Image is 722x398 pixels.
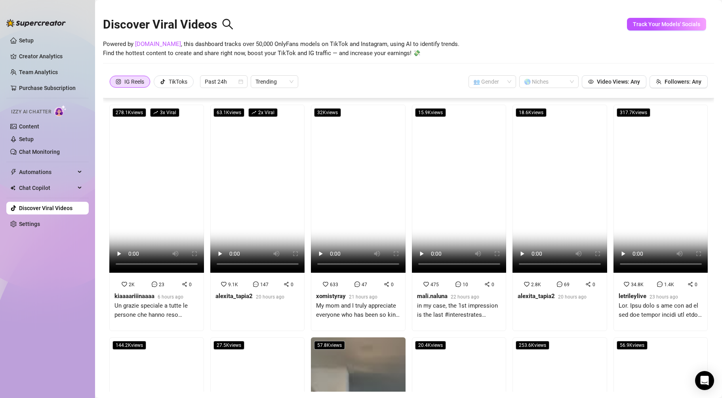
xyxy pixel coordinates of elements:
a: Setup [19,136,34,142]
div: TikToks [169,76,187,88]
strong: kiaaaariiinaaaa [114,293,154,300]
span: 317.7K views [617,108,650,117]
span: share-alt [284,281,289,287]
span: 253.6K views [516,341,549,350]
span: 22 hours ago [451,294,479,300]
span: 6 hours ago [158,294,183,300]
span: 23 [159,282,164,287]
span: 47 [362,282,367,287]
a: Purchase Subscription [19,82,82,94]
span: 10 [463,282,468,287]
span: 633 [330,282,338,287]
span: heart [524,281,530,287]
span: 21 hours ago [349,294,377,300]
span: message [455,281,461,287]
span: 1.4K [664,282,674,287]
span: Trending [255,76,293,88]
span: message [557,281,562,287]
span: 9.1K [228,282,238,287]
span: 0 [695,282,697,287]
span: 0 [189,282,192,287]
button: Followers: Any [650,75,708,88]
span: 56.9K views [617,341,648,350]
span: heart [423,281,429,287]
span: 20.4K views [415,341,446,350]
span: 20 hours ago [558,294,587,300]
a: 317.7Kviews34.8K1.4K0letrileylive23 hours agoLor. Ipsu dolo s ame con ad el sed doe tempor incidi... [613,105,708,331]
strong: alexita_tapia2 [518,293,555,300]
span: 144.2K views [112,341,146,350]
span: 2K [129,282,135,287]
span: heart [624,281,629,287]
span: 3 x Viral [150,108,179,117]
a: Settings [19,221,40,227]
span: 2.8K [531,282,541,287]
img: AI Chatter [54,105,67,117]
span: 18.6K views [516,108,547,117]
span: instagram [116,79,121,84]
a: Chat Monitoring [19,149,60,155]
span: 23 hours ago [650,294,678,300]
a: Setup [19,37,34,44]
span: 0 [391,282,394,287]
strong: xomistyray [316,293,346,300]
span: 15.9K views [415,108,446,117]
span: 32K views [314,108,341,117]
a: [DOMAIN_NAME] [135,40,181,48]
span: tik-tok [160,79,166,84]
strong: letrileylive [619,293,646,300]
div: Lor. Ipsu dolo s ame con ad el sed doe tempor incidi utl etdo magna ali enim admini ven quis N ex... [619,301,703,320]
strong: mali.naluna [417,293,448,300]
span: 0 [291,282,293,287]
span: heart [323,281,328,287]
span: 0 [592,282,595,287]
span: message [152,281,157,287]
div: Un grazie speciale a tutte le persone che hanno reso possibile questo scatto ✨ • alla splendida m... [114,301,199,320]
span: heart [221,281,227,287]
span: message [253,281,259,287]
span: team [656,79,661,84]
span: 34.8K [631,282,644,287]
a: 63.1Kviewsrise2x Viral9.1K1470alexita_tapia220 hours ago [210,105,305,331]
a: Creator Analytics [19,50,82,63]
strong: alexita_tapia2 [215,293,253,300]
span: Video Views: Any [597,78,640,85]
span: 20 hours ago [256,294,284,300]
div: Open Intercom Messenger [695,371,714,390]
span: 475 [431,282,439,287]
span: share-alt [384,281,389,287]
span: 63.1K views [213,108,244,117]
div: in my case, the 1st impression is the last #interestrates #tiktokshoprestock #tiktokshoprestock #... [417,301,501,320]
span: calendar [238,79,243,84]
span: 278.1K views [112,108,146,117]
button: Track Your Models' Socials [627,18,706,31]
span: share-alt [688,281,693,287]
span: eye [588,79,594,84]
span: 69 [564,282,570,287]
span: 27.5K views [213,341,244,350]
span: rise [251,110,256,115]
a: 278.1Kviewsrise3x Viral2K230kiaaaariiinaaaa6 hours agoUn grazie speciale a tutte le persone che h... [109,105,204,331]
button: Video Views: Any [582,75,646,88]
span: message [354,281,360,287]
span: Past 24h [205,76,243,88]
a: Team Analytics [19,69,58,75]
span: Chat Copilot [19,182,75,194]
span: heart [122,281,127,287]
h2: Discover Viral Videos [103,17,234,32]
span: Izzy AI Chatter [11,108,51,116]
span: Powered by , this dashboard tracks over 50,000 OnlyFans models on TikTok and Instagram, using AI ... [103,40,459,58]
a: 32Kviews633470xomistyray21 hours agoMy mom and I truly appreciate everyone who has been so kind a... [311,105,406,331]
span: Track Your Models' Socials [633,21,700,27]
span: share-alt [585,281,591,287]
span: 147 [260,282,269,287]
a: Content [19,123,39,130]
span: Automations [19,166,75,178]
img: logo-BBDzfeDw.svg [6,19,66,27]
span: thunderbolt [10,169,17,175]
span: share-alt [484,281,490,287]
span: share-alt [182,281,187,287]
img: Chat Copilot [10,185,15,191]
span: 2 x Viral [248,108,278,117]
span: 0 [491,282,494,287]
